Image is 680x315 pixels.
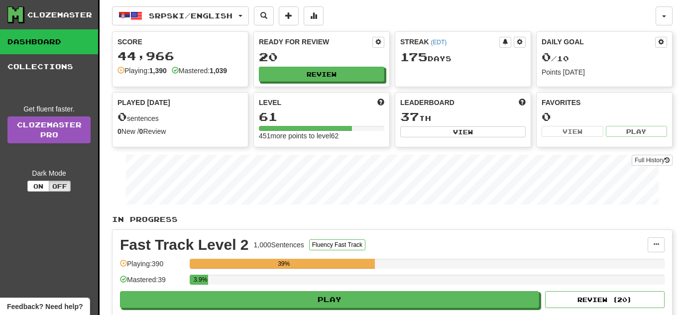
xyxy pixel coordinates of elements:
div: th [400,110,526,123]
span: / 10 [542,54,569,63]
div: Mastered: 39 [120,275,185,291]
span: 175 [400,50,428,64]
span: Played [DATE] [117,98,170,107]
span: Level [259,98,281,107]
span: Open feedback widget [7,302,83,312]
div: Streak [400,37,499,47]
div: sentences [117,110,243,123]
span: This week in points, UTC [519,98,526,107]
strong: 0 [139,127,143,135]
span: 0 [117,109,127,123]
strong: 1,039 [210,67,227,75]
span: Score more points to level up [377,98,384,107]
strong: 1,390 [149,67,167,75]
span: 37 [400,109,419,123]
div: Favorites [542,98,667,107]
div: 20 [259,51,384,63]
div: New / Review [117,126,243,136]
div: Fast Track Level 2 [120,237,249,252]
div: Score [117,37,243,47]
div: Daily Goal [542,37,655,48]
div: Mastered: [172,66,227,76]
span: Leaderboard [400,98,454,107]
button: Review [259,67,384,82]
div: Ready for Review [259,37,372,47]
button: Srpski/English [112,6,249,25]
div: Dark Mode [7,168,91,178]
button: Full History [632,155,673,166]
button: View [400,126,526,137]
a: (EDT) [431,39,447,46]
button: Search sentences [254,6,274,25]
div: 1,000 Sentences [254,240,304,250]
button: Play [120,291,539,308]
div: Playing: [117,66,167,76]
div: 0 [542,110,667,123]
div: 61 [259,110,384,123]
div: Playing: 390 [120,259,185,275]
button: Play [606,126,668,137]
span: Srpski / English [149,11,232,20]
div: Get fluent faster. [7,104,91,114]
p: In Progress [112,214,673,224]
button: View [542,126,603,137]
button: Off [49,181,71,192]
button: Add sentence to collection [279,6,299,25]
a: ClozemasterPro [7,116,91,143]
div: Clozemaster [27,10,92,20]
button: On [27,181,49,192]
div: Day s [400,51,526,64]
div: 39% [193,259,375,269]
div: 451 more points to level 62 [259,131,384,141]
div: Points [DATE] [542,67,667,77]
button: Review (20) [545,291,665,308]
span: 0 [542,50,551,64]
button: More stats [304,6,324,25]
button: Fluency Fast Track [309,239,365,250]
strong: 0 [117,127,121,135]
div: 3.9% [193,275,208,285]
div: 44,966 [117,50,243,62]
